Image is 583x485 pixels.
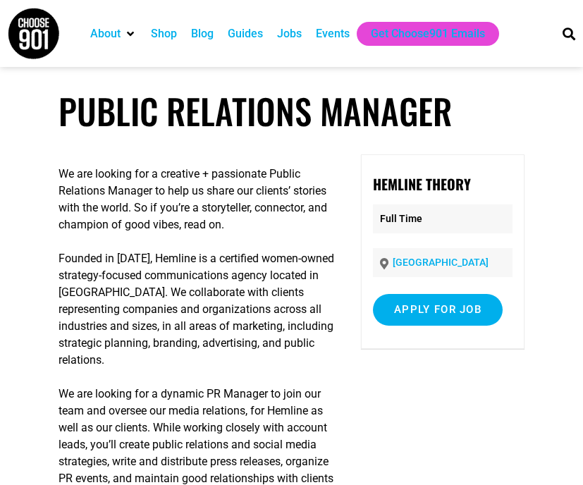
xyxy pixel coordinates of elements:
[373,204,513,233] p: Full Time
[393,257,489,268] a: [GEOGRAPHIC_DATA]
[373,173,471,195] strong: Hemline Theory
[277,25,302,42] a: Jobs
[59,90,525,132] h1: Public Relations Manager
[371,25,485,42] a: Get Choose901 Emails
[228,25,263,42] a: Guides
[373,294,503,326] input: Apply for job
[191,25,214,42] a: Blog
[83,22,144,46] div: About
[90,25,121,42] a: About
[59,250,338,369] p: Founded in [DATE], Hemline is a certified women-owned strategy-focused communications agency loca...
[316,25,350,42] a: Events
[83,22,544,46] nav: Main nav
[151,25,177,42] a: Shop
[557,22,580,45] div: Search
[59,166,338,233] p: We are looking for a creative + passionate Public Relations Manager to help us share our clients’...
